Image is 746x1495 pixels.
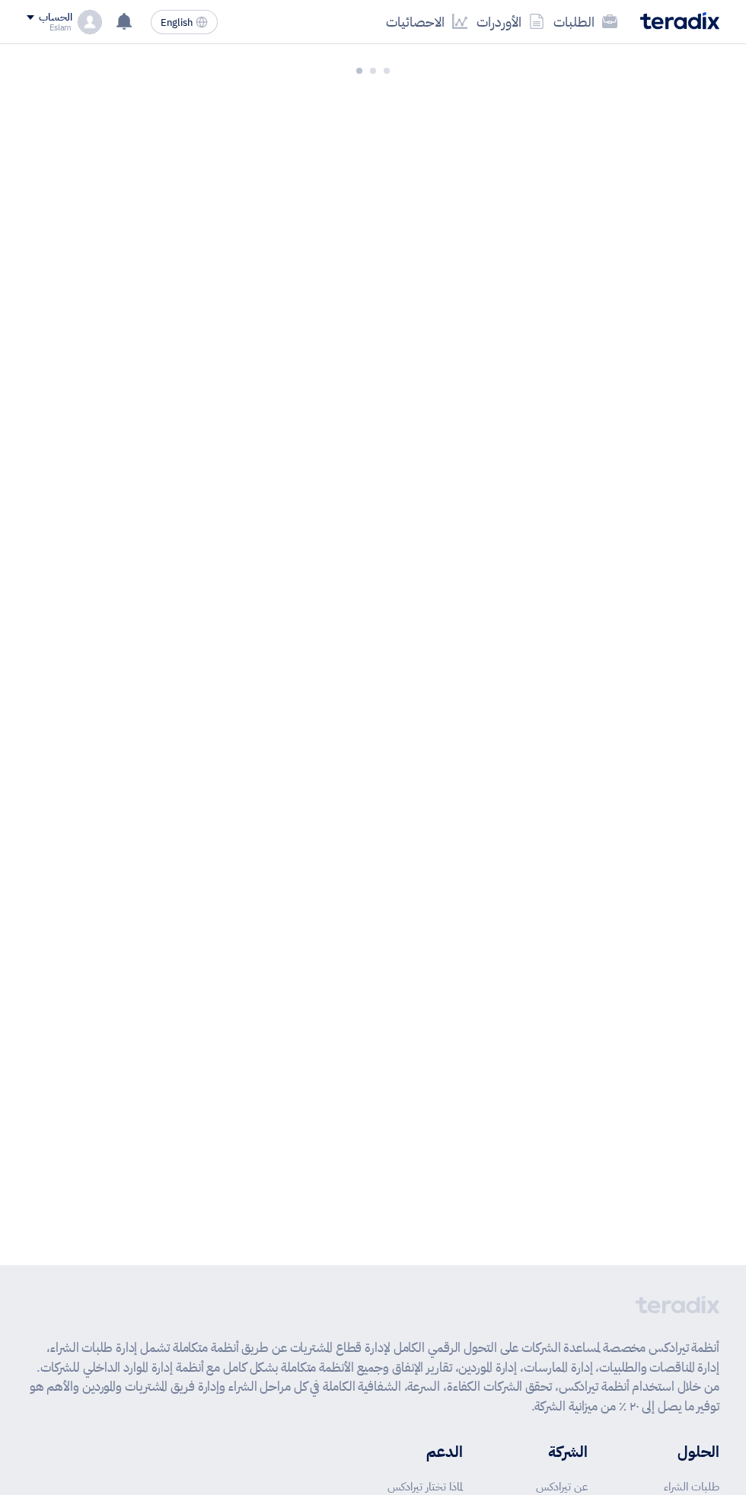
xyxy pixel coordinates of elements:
a: الطلبات [549,4,622,40]
li: الحلول [633,1440,719,1463]
button: English [151,10,218,34]
li: الشركة [508,1440,588,1463]
span: English [161,18,193,28]
a: الأوردرات [472,4,549,40]
a: الاحصائيات [381,4,472,40]
div: Eslam [27,24,72,32]
a: عن تيرادكس [536,1478,588,1495]
p: أنظمة تيرادكس مخصصة لمساعدة الشركات على التحول الرقمي الكامل لإدارة قطاع المشتريات عن طريق أنظمة ... [27,1338,719,1416]
img: Teradix logo [640,12,719,30]
img: profile_test.png [78,10,102,34]
div: الحساب [39,11,72,24]
li: الدعم [386,1440,463,1463]
a: لماذا تختار تيرادكس [387,1478,463,1495]
a: طلبات الشراء [664,1478,719,1495]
